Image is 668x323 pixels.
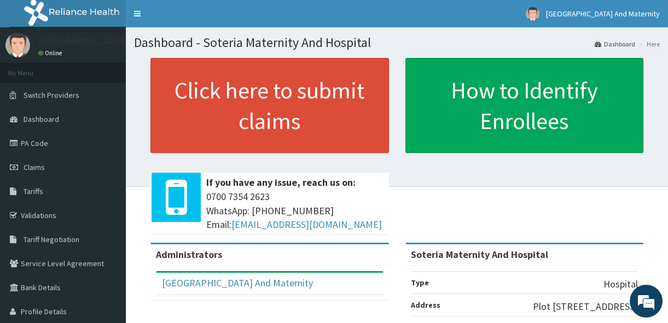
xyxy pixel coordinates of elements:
[63,93,151,204] span: We're online!
[156,248,222,261] b: Administrators
[24,114,59,124] span: Dashboard
[38,36,191,45] p: [GEOGRAPHIC_DATA] And Maternity
[57,61,184,75] div: Chat with us now
[411,300,440,310] b: Address
[603,277,638,291] p: Hospital
[179,5,206,32] div: Minimize live chat window
[162,277,313,289] a: [GEOGRAPHIC_DATA] And Maternity
[595,39,635,49] a: Dashboard
[411,248,548,261] strong: Soteria Maternity And Hospital
[231,218,382,231] a: [EMAIL_ADDRESS][DOMAIN_NAME]
[526,7,539,21] img: User Image
[206,190,384,232] span: 0700 7354 2623 WhatsApp: [PHONE_NUMBER] Email:
[20,55,44,82] img: d_794563401_company_1708531726252_794563401
[546,9,660,19] span: [GEOGRAPHIC_DATA] And Maternity
[24,186,43,196] span: Tariffs
[38,49,65,57] a: Online
[533,299,638,314] p: Plot [STREET_ADDRESS]
[150,58,389,153] a: Click here to submit claims
[5,33,30,57] img: User Image
[411,278,429,287] b: Type
[5,210,208,249] textarea: Type your message and hit 'Enter'
[24,162,45,172] span: Claims
[206,176,356,189] b: If you have any issue, reach us on:
[134,36,660,50] h1: Dashboard - Soteria Maternity And Hospital
[405,58,644,153] a: How to Identify Enrollees
[636,39,660,49] li: Here
[24,234,79,244] span: Tariff Negotiation
[24,90,79,100] span: Switch Providers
